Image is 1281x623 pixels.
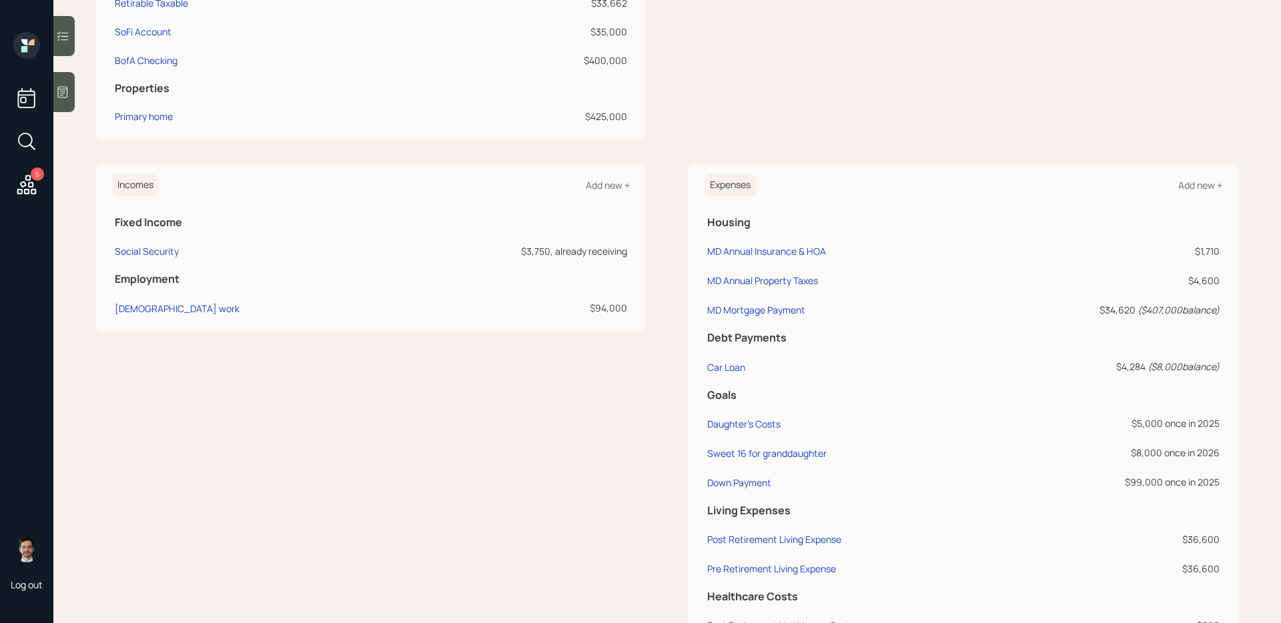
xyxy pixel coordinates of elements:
[115,216,627,229] h5: Fixed Income
[987,416,1220,430] div: $5,000 once in 2025
[707,361,745,374] div: Car Loan
[115,109,173,123] div: Primary home
[586,179,630,191] div: Add new +
[987,562,1220,576] div: $36,600
[13,536,40,562] img: jonah-coleman-headshot.png
[115,245,179,257] div: Social Security
[705,174,756,196] h6: Expenses
[707,476,771,489] div: Down Payment
[394,244,627,258] div: $3,750, already receiving
[707,504,1220,517] h5: Living Expenses
[707,590,1220,603] h5: Healthcare Costs
[987,475,1220,489] div: $99,000 once in 2025
[707,274,818,287] div: MD Annual Property Taxes
[11,578,43,591] div: Log out
[707,332,1220,344] h5: Debt Payments
[394,301,627,315] div: $94,000
[987,244,1220,258] div: $1,710
[987,532,1220,546] div: $36,600
[1148,360,1220,373] i: ( $8,000 balance)
[707,245,826,257] div: MD Annual Insurance & HOA
[707,533,841,546] div: Post Retirement Living Expense
[31,167,44,181] div: 5
[1178,179,1222,191] div: Add new +
[987,273,1220,287] div: $4,600
[452,109,627,123] div: $425,000
[707,216,1220,229] h5: Housing
[1138,303,1220,316] i: ( $407,000 balance)
[452,25,627,39] div: $35,000
[987,360,1220,374] div: $4,284
[707,303,805,316] div: MD Mortgage Payment
[987,446,1220,460] div: $8,000 once in 2026
[707,418,781,430] div: Daughter's Costs
[115,273,627,285] h5: Employment
[115,82,627,95] h5: Properties
[115,53,177,67] div: BofA Checking
[707,562,836,575] div: Pre Retirement Living Expense
[115,25,171,39] div: SoFi Account
[987,303,1220,317] div: $34,620
[707,447,827,460] div: Sweet 16 for granddaughter
[112,174,159,196] h6: Incomes
[452,53,627,67] div: $400,000
[707,389,1220,402] h5: Goals
[115,302,240,315] div: [DEMOGRAPHIC_DATA] work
